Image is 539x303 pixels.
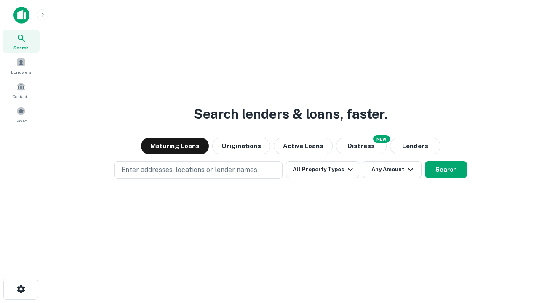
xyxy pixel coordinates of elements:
[363,161,422,178] button: Any Amount
[13,93,29,100] span: Contacts
[121,165,257,175] p: Enter addresses, locations or lender names
[390,138,440,154] button: Lenders
[13,7,29,24] img: capitalize-icon.png
[274,138,333,154] button: Active Loans
[497,236,539,276] iframe: Chat Widget
[141,138,209,154] button: Maturing Loans
[114,161,283,179] button: Enter addresses, locations or lender names
[3,54,40,77] a: Borrowers
[11,69,31,75] span: Borrowers
[336,138,387,154] button: Search distressed loans with lien and other non-mortgage details.
[425,161,467,178] button: Search
[194,104,387,124] h3: Search lenders & loans, faster.
[3,103,40,126] a: Saved
[3,30,40,53] a: Search
[286,161,359,178] button: All Property Types
[3,79,40,101] a: Contacts
[212,138,270,154] button: Originations
[13,44,29,51] span: Search
[373,135,390,143] div: NEW
[15,117,27,124] span: Saved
